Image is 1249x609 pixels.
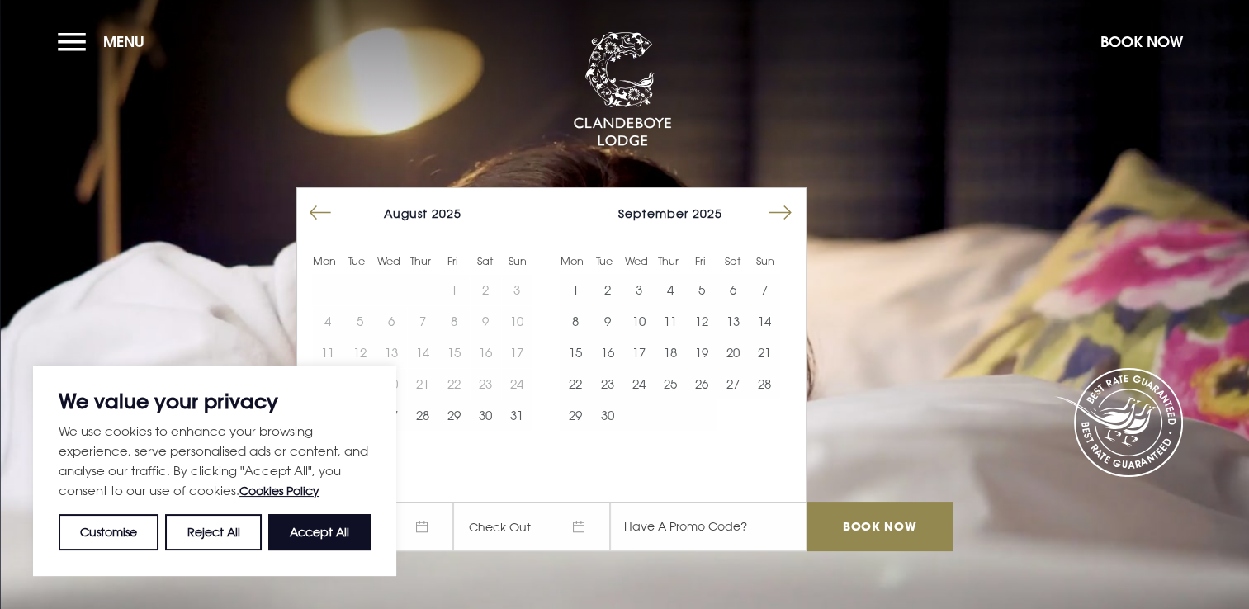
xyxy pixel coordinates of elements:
button: 23 [591,368,622,399]
td: Choose Sunday, September 7, 2025 as your start date. [749,274,780,305]
td: Choose Sunday, September 21, 2025 as your start date. [749,337,780,368]
td: Choose Tuesday, September 2, 2025 as your start date. [591,274,622,305]
button: 22 [560,368,591,399]
td: Choose Friday, September 26, 2025 as your start date. [686,368,717,399]
input: Book Now [807,502,952,551]
td: Choose Wednesday, September 24, 2025 as your start date. [623,368,655,399]
button: 24 [623,368,655,399]
button: 18 [655,337,686,368]
td: Choose Sunday, September 28, 2025 as your start date. [749,368,780,399]
td: Choose Wednesday, September 3, 2025 as your start date. [623,274,655,305]
button: 26 [686,368,717,399]
button: 28 [749,368,780,399]
td: Choose Friday, September 12, 2025 as your start date. [686,305,717,337]
td: Choose Tuesday, September 23, 2025 as your start date. [591,368,622,399]
button: 12 [686,305,717,337]
td: Choose Sunday, September 14, 2025 as your start date. [749,305,780,337]
button: 19 [686,337,717,368]
img: Clandeboye Lodge [573,32,672,148]
button: Menu [58,24,153,59]
button: 27 [717,368,749,399]
button: 14 [749,305,780,337]
span: 2025 [693,206,722,220]
button: 16 [591,337,622,368]
td: Choose Saturday, September 6, 2025 as your start date. [717,274,749,305]
td: Choose Saturday, September 13, 2025 as your start date. [717,305,749,337]
td: Choose Monday, September 1, 2025 as your start date. [560,274,591,305]
button: 2 [591,274,622,305]
button: 6 [717,274,749,305]
td: Choose Thursday, September 11, 2025 as your start date. [655,305,686,337]
span: Menu [103,32,144,51]
button: 5 [686,274,717,305]
td: Choose Friday, September 19, 2025 as your start date. [686,337,717,368]
button: 30 [470,399,501,431]
button: 13 [717,305,749,337]
td: Choose Thursday, September 25, 2025 as your start date. [655,368,686,399]
td: Choose Wednesday, September 17, 2025 as your start date. [623,337,655,368]
td: Choose Friday, September 5, 2025 as your start date. [686,274,717,305]
button: 1 [560,274,591,305]
button: 30 [591,399,622,431]
button: 20 [717,337,749,368]
button: 29 [438,399,470,431]
button: 3 [623,274,655,305]
button: Move forward to switch to the next month. [764,197,796,229]
td: Choose Thursday, September 4, 2025 as your start date. [655,274,686,305]
button: 29 [560,399,591,431]
td: Choose Monday, September 29, 2025 as your start date. [560,399,591,431]
button: Accept All [268,514,371,550]
td: Choose Saturday, August 30, 2025 as your start date. [470,399,501,431]
button: 17 [623,337,655,368]
p: We value your privacy [59,391,371,411]
button: 7 [749,274,780,305]
button: 11 [655,305,686,337]
button: 21 [749,337,780,368]
td: Choose Saturday, September 27, 2025 as your start date. [717,368,749,399]
td: Choose Monday, September 15, 2025 as your start date. [560,337,591,368]
button: 15 [560,337,591,368]
button: Reject All [165,514,261,550]
div: We value your privacy [33,366,396,576]
a: Cookies Policy [239,484,319,498]
button: 31 [501,399,532,431]
button: 10 [623,305,655,337]
button: 28 [407,399,438,431]
button: 9 [591,305,622,337]
td: Choose Wednesday, September 10, 2025 as your start date. [623,305,655,337]
td: Choose Saturday, September 20, 2025 as your start date. [717,337,749,368]
button: 8 [560,305,591,337]
p: We use cookies to enhance your browsing experience, serve personalised ads or content, and analys... [59,421,371,501]
button: Book Now [1092,24,1191,59]
td: Choose Sunday, August 31, 2025 as your start date. [501,399,532,431]
td: Choose Monday, September 22, 2025 as your start date. [560,368,591,399]
span: Check Out [453,502,610,551]
button: Customise [59,514,158,550]
td: Choose Friday, August 29, 2025 as your start date. [438,399,470,431]
input: Have A Promo Code? [610,502,807,551]
span: September [618,206,688,220]
td: Choose Tuesday, September 30, 2025 as your start date. [591,399,622,431]
td: Choose Tuesday, September 16, 2025 as your start date. [591,337,622,368]
button: Move backward to switch to the previous month. [305,197,336,229]
button: 25 [655,368,686,399]
span: August [384,206,428,220]
td: Choose Tuesday, September 9, 2025 as your start date. [591,305,622,337]
button: 4 [655,274,686,305]
td: Choose Monday, September 8, 2025 as your start date. [560,305,591,337]
span: 2025 [432,206,461,220]
td: Choose Thursday, August 28, 2025 as your start date. [407,399,438,431]
td: Choose Thursday, September 18, 2025 as your start date. [655,337,686,368]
